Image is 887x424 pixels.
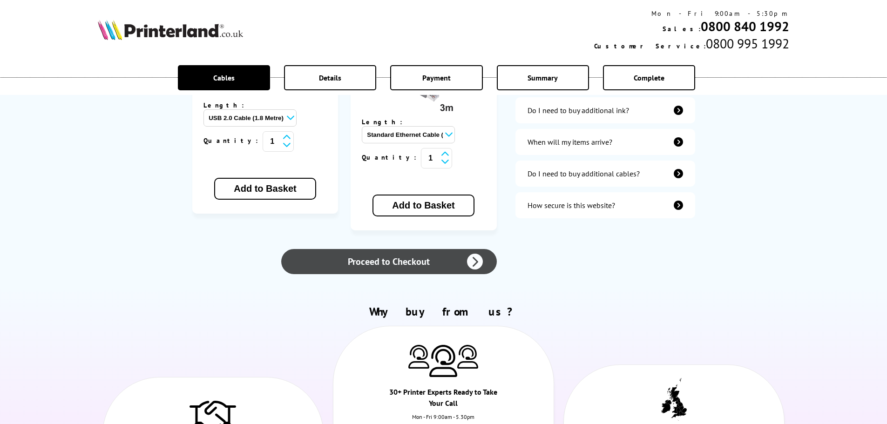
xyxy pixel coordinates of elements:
[422,73,451,82] span: Payment
[701,18,789,35] a: 0800 840 1992
[214,178,316,200] button: Add to Basket
[528,137,612,147] div: When will my items arrive?
[457,345,478,369] img: Printer Experts
[515,129,695,155] a: items-arrive
[98,304,790,319] h2: Why buy from us?
[362,118,412,126] span: Length:
[663,25,701,33] span: Sales:
[528,73,558,82] span: Summary
[281,249,496,274] a: Proceed to Checkout
[213,73,235,82] span: Cables
[594,9,789,18] div: Mon - Fri 9:00am - 5:30pm
[528,106,629,115] div: Do I need to buy additional ink?
[634,73,664,82] span: Complete
[661,378,687,421] img: UK tax payer
[408,345,429,369] img: Printer Experts
[515,97,695,123] a: additional-ink
[372,195,474,216] button: Add to Basket
[98,20,243,40] img: Printerland Logo
[706,35,789,52] span: 0800 995 1992
[362,153,421,162] span: Quantity:
[528,201,615,210] div: How secure is this website?
[429,345,457,377] img: Printer Experts
[594,42,706,50] span: Customer Service:
[515,161,695,187] a: additional-cables
[528,169,640,178] div: Do I need to buy additional cables?
[515,192,695,218] a: secure-website
[319,73,341,82] span: Details
[203,101,253,109] span: Length:
[203,136,263,145] span: Quantity:
[388,386,499,413] div: 30+ Printer Experts Ready to Take Your Call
